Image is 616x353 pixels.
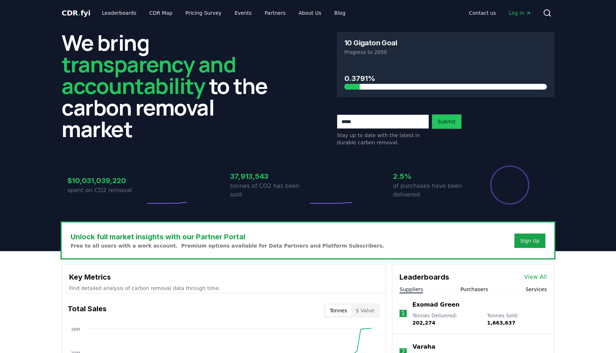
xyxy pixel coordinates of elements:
button: Suppliers [399,286,423,293]
button: Submit [432,114,461,129]
span: Log in [509,9,531,17]
p: Free to all users with a work account. Premium options available for Data Partners and Platform S... [71,242,384,249]
p: Tonnes Delivered : [412,312,480,326]
h3: 10 Gigaton Goal [344,39,397,46]
a: Leaderboards [96,6,142,19]
tspan: 38M [71,327,80,332]
span: 1,663,637 [487,320,515,326]
span: 202,274 [412,320,436,326]
h3: $10,031,039,220 [67,175,145,186]
p: Progress to 2050 [344,49,547,56]
h3: Key Metrics [69,272,379,282]
a: CDR.fyi [62,8,90,18]
nav: Main [96,6,351,19]
a: About Us [293,6,327,19]
span: . [78,9,81,17]
p: of purchases have been delivered [393,182,471,199]
p: Tonnes Sold : [487,312,547,326]
button: Services [526,286,547,293]
a: Varaha [412,343,435,351]
a: Sign Up [520,237,540,244]
h3: Total Sales [68,303,107,318]
h3: 0.3791% [344,73,547,84]
a: Contact us [463,6,502,19]
h3: 37,913,543 [230,171,308,182]
p: spent on CO2 removal [67,186,145,195]
h3: Unlock full market insights with our Partner Portal [71,231,384,242]
button: Tonnes [325,305,351,316]
a: Blog [329,6,351,19]
div: Percentage of sales delivered [490,165,530,205]
button: Purchasers [460,286,488,293]
h2: We bring to the carbon removal market [62,32,279,140]
nav: Main [463,6,537,19]
p: Stay up to date with the latest in durable carbon removal. [337,132,429,146]
p: Find detailed analysis of carbon removal data through time. [69,285,379,292]
p: 1 [401,309,405,318]
a: Log in [503,6,537,19]
span: transparency and accountability [62,49,236,100]
span: CDR fyi [62,9,90,17]
p: tonnes of CO2 has been sold [230,182,308,199]
h3: 2.5% [393,171,471,182]
a: View All [524,273,547,281]
button: $ Value [352,305,379,316]
a: Partners [259,6,291,19]
a: Pricing Survey [180,6,227,19]
button: Sign Up [514,234,545,248]
a: CDR Map [144,6,178,19]
a: Exomad Green [412,300,460,309]
h3: Leaderboards [399,272,449,282]
a: Events [229,6,257,19]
